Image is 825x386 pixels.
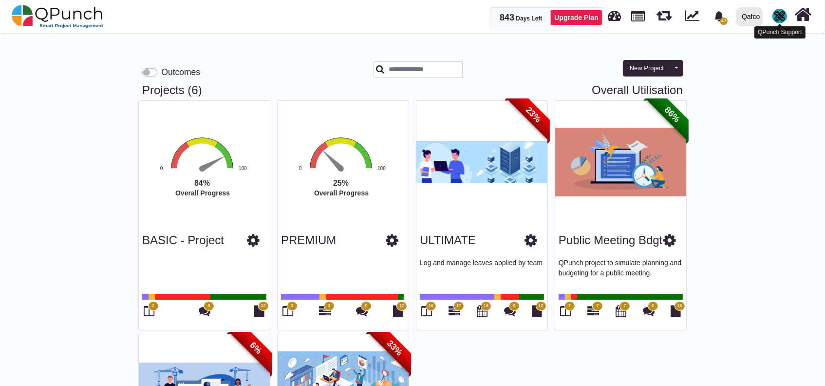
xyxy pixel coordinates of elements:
span: 12 [538,303,543,309]
span: 33% [368,321,422,375]
i: Board [283,305,294,317]
i: Document Library [532,305,543,317]
div: Qafco [742,8,760,25]
span: 0 [513,303,515,309]
i: Gantt [449,305,460,317]
i: Gantt [319,305,331,317]
a: ULTIMATE [420,233,476,247]
p: QPunch project to simulate planning and budgeting for a public meeting. [559,258,683,287]
button: New Project [623,60,671,77]
path: 84 %. Speed. [201,154,225,172]
a: BASIC - Project [142,233,224,247]
span: 12 [261,303,265,309]
h3: BASIC - Project [142,233,224,248]
p: Log and manage leaves applied by team [420,258,544,287]
span: 7 [568,303,571,309]
a: 3 [319,309,331,317]
i: Punch Discussions [199,305,210,317]
span: 47 [720,18,728,25]
i: Punch Discussions [504,305,516,317]
span: 843 [500,13,514,22]
span: 86% [645,88,699,142]
path: 25 %. Speed. [321,149,343,171]
h3: Public Meeting Bdgt [559,233,662,248]
text: Overall Progress [314,189,369,197]
span: 13 [677,303,682,309]
span: Dashboard [608,6,621,20]
i: Punch Discussions [356,305,368,317]
svg: bell fill [714,11,724,21]
a: Qafco [732,0,767,33]
i: Board [561,305,571,317]
i: Calendar [616,305,626,317]
span: 16 [428,303,433,309]
a: Upgrade Plan [550,10,602,25]
span: Iteration [657,5,672,21]
div: Overall Progress. Highcharts interactive chart. [136,136,287,227]
h3: ULTIMATE [420,233,476,248]
i: Punch Discussions [643,305,655,317]
div: Overall Progress. Highcharts interactive chart. [275,136,426,227]
span: 0 [652,303,654,309]
span: 23% [506,88,561,142]
span: 0 [365,303,368,309]
span: Days Left [516,15,542,22]
img: avatar [772,9,787,23]
i: Board [144,305,155,317]
text: 0 [299,166,302,172]
span: 7 [597,303,599,309]
i: Document Library [255,305,265,317]
i: Home [795,5,812,24]
i: Calendar [477,305,487,317]
a: Public Meeting Bdgt [559,233,662,247]
span: 7 [623,303,626,309]
img: qpunch-sp.fa6292f.png [12,2,104,31]
span: Projects [631,6,645,21]
span: 0 [207,303,210,309]
i: Document Library [671,305,681,317]
a: 7 [587,309,599,317]
span: 3 [291,303,293,309]
a: Overall Utilisation [592,83,683,97]
text: Overall Progress [175,189,230,197]
i: Board [422,305,432,317]
a: PREMIUM [281,233,336,247]
h3: PREMIUM [281,233,336,248]
i: Gantt [587,305,599,317]
svg: Interactive chart [136,136,287,227]
a: 17 [449,309,460,317]
h3: Projects (6) [142,83,683,97]
i: Document Library [393,305,403,317]
text: 100 [377,166,386,172]
span: 17 [456,303,461,309]
text: 0 [160,166,163,172]
span: 2 [152,303,154,309]
text: 100 [239,166,247,172]
span: 16 [484,303,488,309]
label: Outcomes [161,66,200,78]
span: 12 [399,303,404,309]
svg: Interactive chart [275,136,426,227]
div: QPunch Support [754,26,806,39]
text: 25% [333,179,349,187]
div: Dynamic Report [680,0,708,33]
a: bell fill47 [708,0,732,31]
span: 3 [328,303,330,309]
div: Notification [711,7,728,25]
text: 84% [194,179,210,187]
span: 6% [229,321,283,375]
a: avatar [767,0,793,32]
